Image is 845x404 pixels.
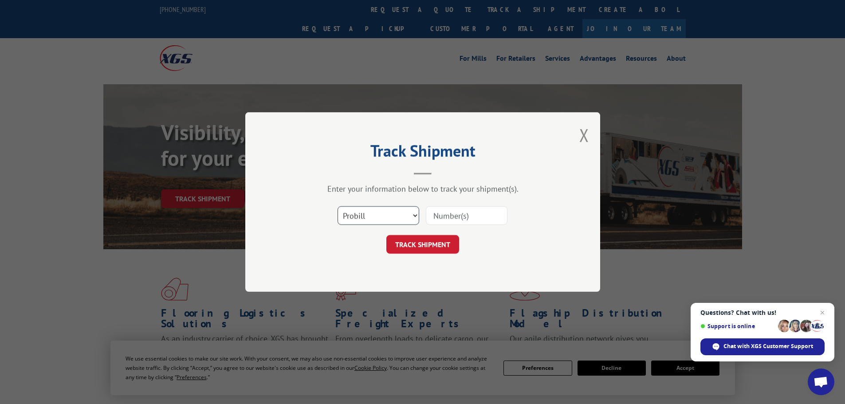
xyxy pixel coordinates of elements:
[579,123,589,147] button: Close modal
[386,235,459,254] button: TRACK SHIPMENT
[290,145,556,161] h2: Track Shipment
[817,307,828,318] span: Close chat
[700,309,825,316] span: Questions? Chat with us!
[700,338,825,355] div: Chat with XGS Customer Support
[426,206,507,225] input: Number(s)
[700,323,775,329] span: Support is online
[723,342,813,350] span: Chat with XGS Customer Support
[290,184,556,194] div: Enter your information below to track your shipment(s).
[808,369,834,395] div: Open chat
